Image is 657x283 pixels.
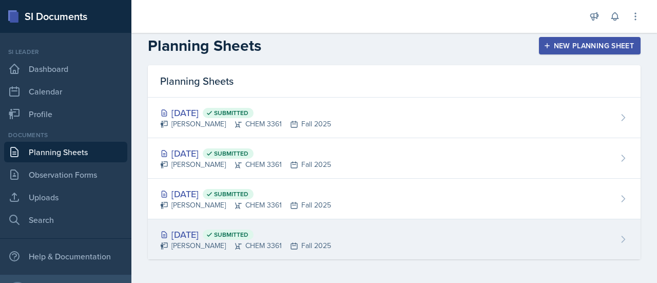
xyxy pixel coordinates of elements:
a: Uploads [4,187,127,207]
a: [DATE] Submitted [PERSON_NAME]CHEM 3361Fall 2025 [148,179,641,219]
a: Dashboard [4,59,127,79]
button: New Planning Sheet [539,37,641,54]
div: Help & Documentation [4,246,127,267]
div: Documents [4,130,127,140]
span: Submitted [214,190,248,198]
a: [DATE] Submitted [PERSON_NAME]CHEM 3361Fall 2025 [148,219,641,259]
a: Calendar [4,81,127,102]
div: [PERSON_NAME] CHEM 3361 Fall 2025 [160,159,331,170]
span: Submitted [214,149,248,158]
div: [PERSON_NAME] CHEM 3361 Fall 2025 [160,200,331,211]
div: [DATE] [160,228,331,241]
span: Submitted [214,109,248,117]
span: Submitted [214,231,248,239]
a: Search [4,210,127,230]
a: [DATE] Submitted [PERSON_NAME]CHEM 3361Fall 2025 [148,138,641,179]
div: Planning Sheets [148,65,641,98]
div: [PERSON_NAME] CHEM 3361 Fall 2025 [160,119,331,129]
a: [DATE] Submitted [PERSON_NAME]CHEM 3361Fall 2025 [148,98,641,138]
div: New Planning Sheet [546,42,634,50]
div: [PERSON_NAME] CHEM 3361 Fall 2025 [160,240,331,251]
a: Observation Forms [4,164,127,185]
a: Profile [4,104,127,124]
div: [DATE] [160,106,331,120]
a: Planning Sheets [4,142,127,162]
div: Si leader [4,47,127,56]
h2: Planning Sheets [148,36,261,55]
div: [DATE] [160,187,331,201]
div: [DATE] [160,146,331,160]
